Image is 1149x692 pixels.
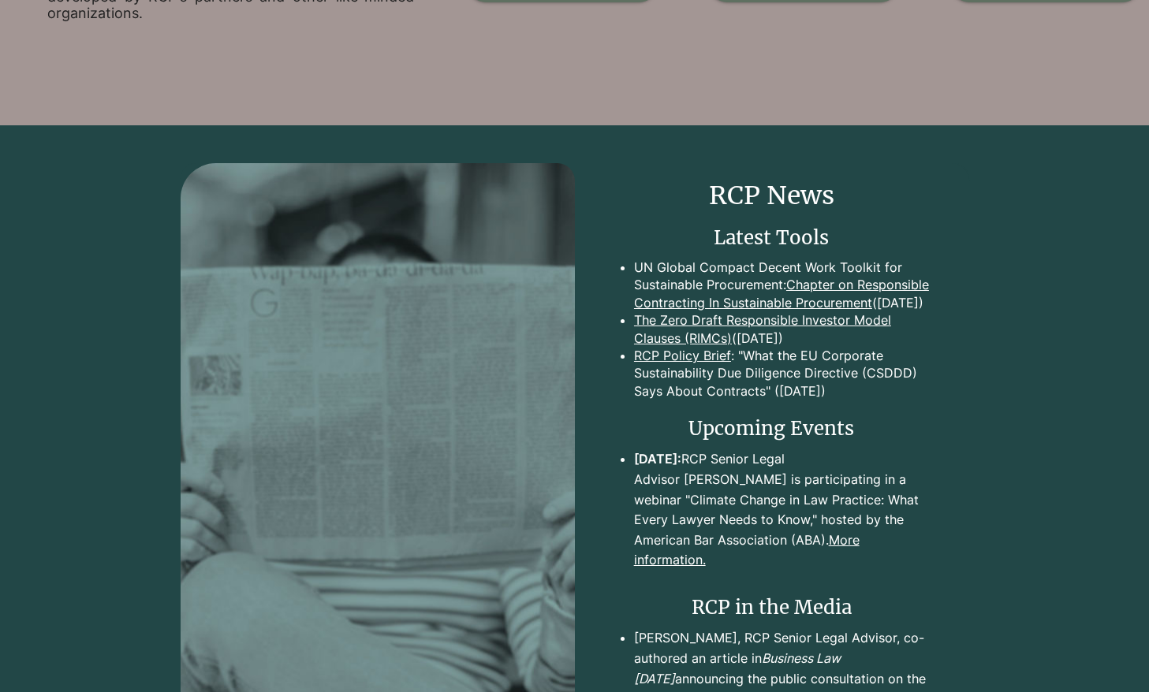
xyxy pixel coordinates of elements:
a: Chapter on Responsible Contracting In Sustainable Procurement [634,277,929,310]
h3: Latest Tools [611,225,932,251]
p: UN Global Compact Decent Work Toolkit for Sustainable Procurement: ([DATE]) [634,259,932,311]
span: Business Law [DATE] [634,650,841,686]
a: [DATE] [737,330,778,346]
h2: RCP in the Media [611,594,932,621]
h2: RCP News [611,178,932,214]
a: RCP Policy Brief [634,348,731,363]
a: ) [778,330,783,346]
a: The Zero Draft Responsible Investor Model Clauses (RIMCs) [634,312,891,345]
h2: Upcoming Events [611,415,932,442]
a: [DATE]:RCP Senior Legal Advisor [PERSON_NAME] is participating in a webinar "Climate Change in La... [634,451,919,547]
span: [DATE]: [634,451,681,467]
p: ( [634,311,932,347]
a: : "What the EU Corporate Sustainability Due Diligence Directive (CSDDD) Says About Contracts" ([D... [634,348,917,399]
